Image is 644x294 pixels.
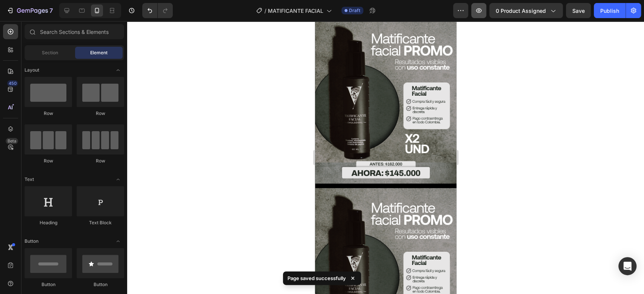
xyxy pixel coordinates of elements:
[25,238,38,245] span: Button
[594,3,626,18] button: Publish
[566,3,591,18] button: Save
[25,110,72,117] div: Row
[77,281,124,288] div: Button
[25,176,34,183] span: Text
[25,158,72,164] div: Row
[315,21,456,294] iframe: Design area
[349,7,360,14] span: Draft
[3,3,56,18] button: 7
[112,235,124,247] span: Toggle open
[6,138,18,144] div: Beta
[496,7,546,15] span: 0 product assigned
[618,257,636,275] div: Open Intercom Messenger
[49,6,53,15] p: 7
[25,24,124,39] input: Search Sections & Elements
[489,3,563,18] button: 0 product assigned
[287,274,346,282] p: Page saved successfully
[77,110,124,117] div: Row
[77,219,124,226] div: Text Block
[268,7,323,15] span: MATIFICANTE FACIAL
[25,281,72,288] div: Button
[112,64,124,76] span: Toggle open
[25,219,72,226] div: Heading
[25,67,39,73] span: Layout
[42,49,58,56] span: Section
[77,158,124,164] div: Row
[142,3,173,18] div: Undo/Redo
[7,80,18,86] div: 450
[572,8,585,14] span: Save
[90,49,108,56] span: Element
[112,173,124,185] span: Toggle open
[264,7,266,15] span: /
[600,7,619,15] div: Publish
